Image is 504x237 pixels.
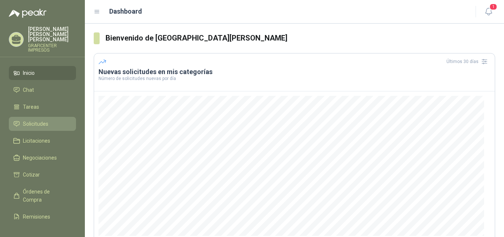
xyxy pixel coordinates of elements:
[9,100,76,114] a: Tareas
[23,154,57,162] span: Negociaciones
[9,83,76,97] a: Chat
[9,9,46,18] img: Logo peakr
[446,56,490,67] div: Últimos 30 días
[28,27,76,42] p: [PERSON_NAME] [PERSON_NAME] [PERSON_NAME]
[23,213,50,221] span: Remisiones
[23,86,34,94] span: Chat
[23,137,50,145] span: Licitaciones
[9,151,76,165] a: Negociaciones
[9,210,76,224] a: Remisiones
[23,120,48,128] span: Solicitudes
[9,66,76,80] a: Inicio
[99,67,490,76] h3: Nuevas solicitudes en mis categorías
[9,134,76,148] a: Licitaciones
[9,168,76,182] a: Cotizar
[99,76,490,81] p: Número de solicitudes nuevas por día
[109,6,142,17] h1: Dashboard
[23,69,35,77] span: Inicio
[489,3,497,10] span: 1
[28,43,76,52] p: GRAFICENTER IMPRESOS
[23,103,39,111] span: Tareas
[23,188,69,204] span: Órdenes de Compra
[9,117,76,131] a: Solicitudes
[23,171,40,179] span: Cotizar
[482,5,495,18] button: 1
[9,185,76,207] a: Órdenes de Compra
[106,32,495,44] h3: Bienvenido de [GEOGRAPHIC_DATA][PERSON_NAME]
